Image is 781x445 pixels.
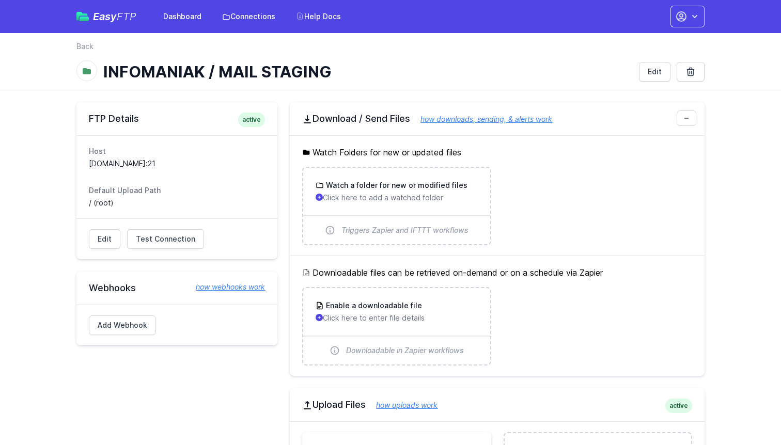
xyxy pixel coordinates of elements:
[117,10,136,23] span: FTP
[136,234,195,244] span: Test Connection
[665,399,692,413] span: active
[89,282,265,294] h2: Webhooks
[324,180,467,190] h3: Watch a folder for new or modified files
[76,41,93,52] a: Back
[302,266,692,279] h5: Downloadable files can be retrieved on-demand or on a schedule via Zapier
[366,401,438,409] a: how uploads work
[157,7,208,26] a: Dashboard
[89,198,265,208] dd: / (root)
[346,345,464,356] span: Downloadable in Zapier workflows
[103,62,631,81] h1: INFOMANIAK / MAIL STAGING
[89,315,156,335] a: Add Webhook
[89,113,265,125] h2: FTP Details
[410,115,552,123] a: how downloads, sending, & alerts work
[93,11,136,22] span: Easy
[89,185,265,196] dt: Default Upload Path
[302,146,692,158] h5: Watch Folders for new or updated files
[89,158,265,169] dd: [DOMAIN_NAME]:21
[89,146,265,156] dt: Host
[316,313,477,323] p: Click here to enter file details
[302,399,692,411] h2: Upload Files
[127,229,204,249] a: Test Connection
[316,193,477,203] p: Click here to add a watched folder
[76,41,705,58] nav: Breadcrumb
[185,282,265,292] a: how webhooks work
[324,300,422,311] h3: Enable a downloadable file
[341,225,468,235] span: Triggers Zapier and IFTTT workflows
[76,12,89,21] img: easyftp_logo.png
[303,288,490,364] a: Enable a downloadable file Click here to enter file details Downloadable in Zapier workflows
[302,113,692,125] h2: Download / Send Files
[238,113,265,127] span: active
[290,7,347,26] a: Help Docs
[216,7,282,26] a: Connections
[303,168,490,244] a: Watch a folder for new or modified files Click here to add a watched folder Triggers Zapier and I...
[639,62,670,82] a: Edit
[89,229,120,249] a: Edit
[76,11,136,22] a: EasyFTP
